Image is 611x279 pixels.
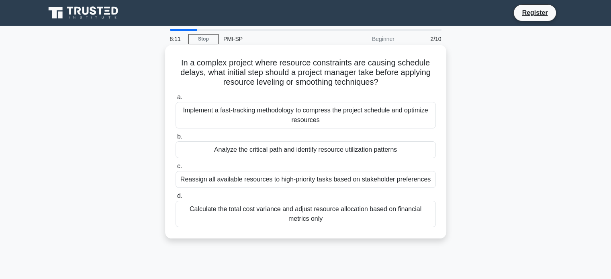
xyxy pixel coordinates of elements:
span: d. [177,192,182,199]
div: Calculate the total cost variance and adjust resource allocation based on financial metrics only [176,201,436,227]
div: Analyze the critical path and identify resource utilization patterns [176,141,436,158]
div: Beginner [329,31,399,47]
div: PMI-SP [219,31,329,47]
a: Register [517,8,552,18]
a: Stop [188,34,219,44]
h5: In a complex project where resource constraints are causing schedule delays, what initial step sh... [175,58,437,88]
div: 8:11 [165,31,188,47]
span: a. [177,94,182,100]
span: c. [177,163,182,169]
div: Implement a fast-tracking methodology to compress the project schedule and optimize resources [176,102,436,128]
div: Reassign all available resources to high-priority tasks based on stakeholder preferences [176,171,436,188]
span: b. [177,133,182,140]
div: 2/10 [399,31,446,47]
